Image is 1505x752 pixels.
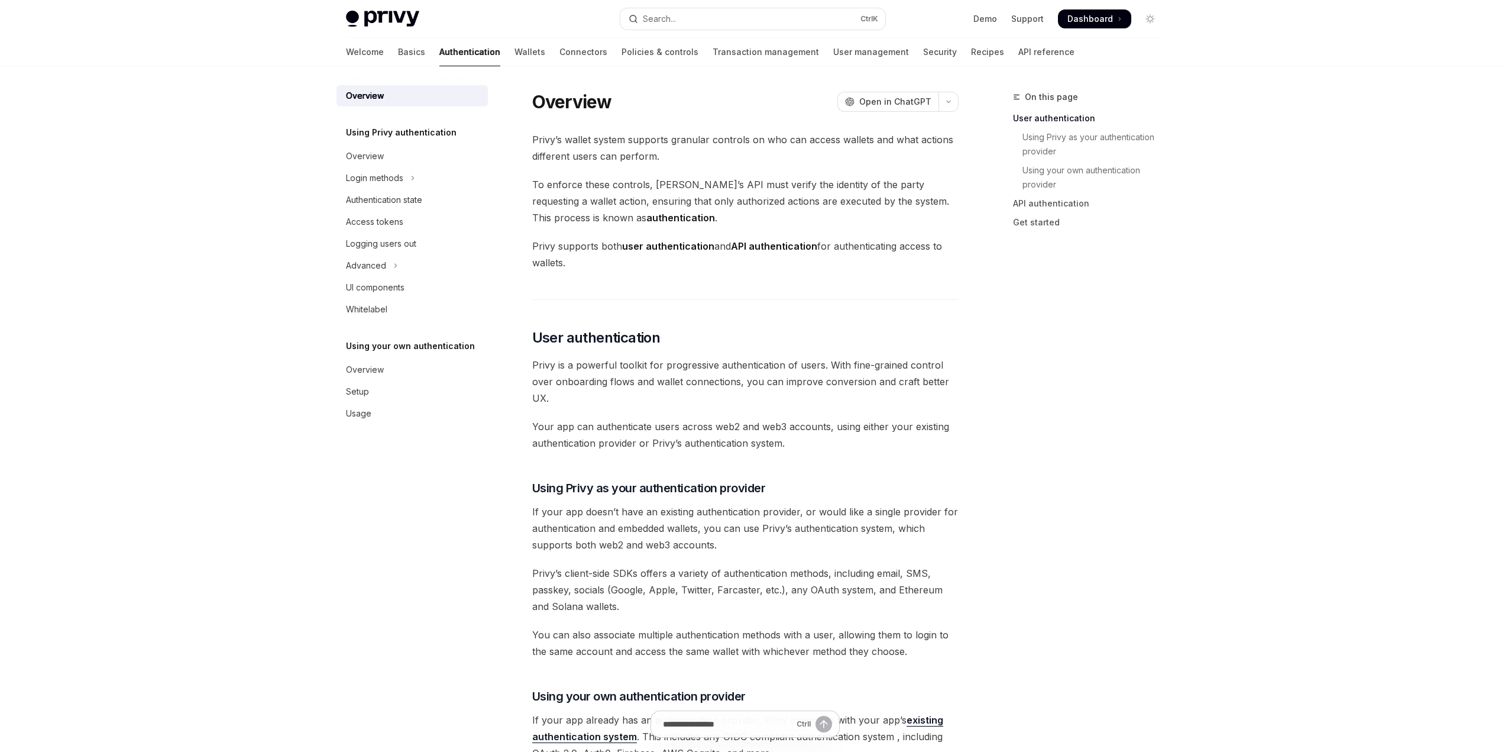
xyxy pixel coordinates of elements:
[336,211,488,233] a: Access tokens
[532,328,661,347] span: User authentication
[859,96,931,108] span: Open in ChatGPT
[346,280,404,295] div: UI components
[622,38,698,66] a: Policies & controls
[1058,9,1131,28] a: Dashboard
[971,38,1004,66] a: Recipes
[346,385,369,399] div: Setup
[346,11,419,27] img: light logo
[346,406,371,421] div: Usage
[713,38,819,66] a: Transaction management
[532,91,612,112] h1: Overview
[336,299,488,320] a: Whitelabel
[398,38,425,66] a: Basics
[1141,9,1160,28] button: Toggle dark mode
[346,215,403,229] div: Access tokens
[514,38,545,66] a: Wallets
[346,89,384,103] div: Overview
[346,171,403,185] div: Login methods
[860,14,878,24] span: Ctrl K
[923,38,957,66] a: Security
[1013,213,1169,232] a: Get started
[1013,128,1169,161] a: Using Privy as your authentication provider
[646,212,715,224] strong: authentication
[837,92,938,112] button: Open in ChatGPT
[532,688,746,705] span: Using your own authentication provider
[1013,194,1169,213] a: API authentication
[532,238,959,271] span: Privy supports both and for authenticating access to wallets.
[1025,90,1078,104] span: On this page
[833,38,909,66] a: User management
[346,259,386,273] div: Advanced
[1013,109,1169,128] a: User authentication
[622,240,714,252] strong: user authentication
[1013,161,1169,194] a: Using your own authentication provider
[346,193,422,207] div: Authentication state
[336,167,488,189] button: Toggle Login methods section
[336,277,488,298] a: UI components
[532,357,959,406] span: Privy is a powerful toolkit for progressive authentication of users. With fine-grained control ov...
[336,381,488,402] a: Setup
[643,12,676,26] div: Search...
[346,302,387,317] div: Whitelabel
[532,627,959,660] span: You can also associate multiple authentication methods with a user, allowing them to login to the...
[336,403,488,424] a: Usage
[1018,38,1074,66] a: API reference
[532,504,959,553] span: If your app doesn’t have an existing authentication provider, or would like a single provider for...
[336,359,488,380] a: Overview
[336,255,488,276] button: Toggle Advanced section
[973,13,997,25] a: Demo
[439,38,500,66] a: Authentication
[336,189,488,211] a: Authentication state
[346,363,384,377] div: Overview
[346,125,457,140] h5: Using Privy authentication
[336,85,488,106] a: Overview
[731,240,817,252] strong: API authentication
[346,149,384,163] div: Overview
[532,418,959,451] span: Your app can authenticate users across web2 and web3 accounts, using either your existing authent...
[346,237,416,251] div: Logging users out
[620,8,885,30] button: Open search
[532,176,959,226] span: To enforce these controls, [PERSON_NAME]’s API must verify the identity of the party requesting a...
[532,480,766,496] span: Using Privy as your authentication provider
[346,38,384,66] a: Welcome
[336,233,488,254] a: Logging users out
[532,131,959,164] span: Privy’s wallet system supports granular controls on who can access wallets and what actions diffe...
[346,339,475,353] h5: Using your own authentication
[815,716,832,732] button: Send message
[1011,13,1044,25] a: Support
[663,711,792,737] input: Ask a question...
[1067,13,1113,25] span: Dashboard
[559,38,607,66] a: Connectors
[532,565,959,615] span: Privy’s client-side SDKs offers a variety of authentication methods, including email, SMS, passke...
[336,146,488,167] a: Overview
